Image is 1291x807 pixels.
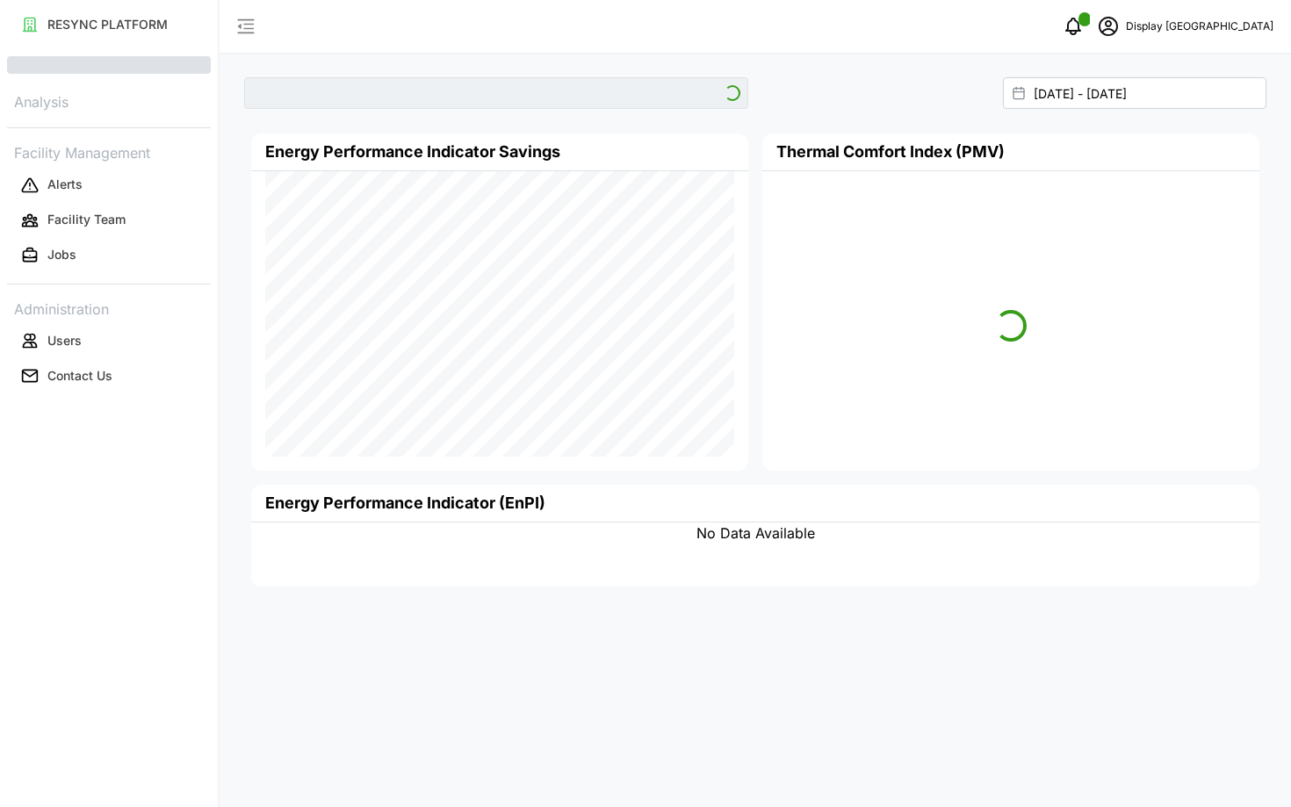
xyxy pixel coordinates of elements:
[7,323,211,358] a: Users
[7,88,211,113] p: Analysis
[7,360,211,392] button: Contact Us
[1126,18,1273,35] p: Display [GEOGRAPHIC_DATA]
[7,169,211,201] button: Alerts
[7,358,211,393] a: Contact Us
[47,16,168,33] p: RESYNC PLATFORM
[47,332,82,349] p: Users
[265,141,560,163] h4: Energy Performance Indicator Savings
[7,203,211,238] a: Facility Team
[696,522,815,544] span: No Data Available
[1091,9,1126,44] button: schedule
[265,492,545,515] h4: Energy Performance Indicator (EnPI)
[7,9,211,40] button: RESYNC PLATFORM
[776,141,1005,163] h4: Thermal Comfort Index (PMV)
[7,168,211,203] a: Alerts
[7,295,211,321] p: Administration
[1056,9,1091,44] button: notifications
[7,139,211,164] p: Facility Management
[47,176,83,193] p: Alerts
[7,7,211,42] a: RESYNC PLATFORM
[47,367,112,385] p: Contact Us
[47,246,76,263] p: Jobs
[7,325,211,357] button: Users
[7,238,211,273] a: Jobs
[7,240,211,271] button: Jobs
[47,211,126,228] p: Facility Team
[7,205,211,236] button: Facility Team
